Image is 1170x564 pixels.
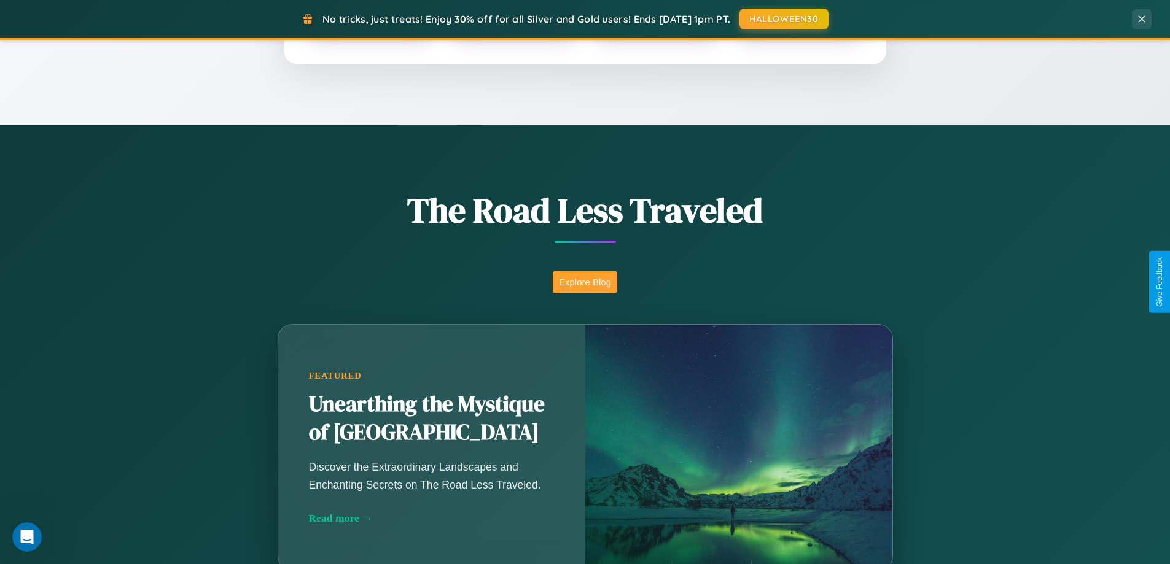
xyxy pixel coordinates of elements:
p: Discover the Extraordinary Landscapes and Enchanting Secrets on The Road Less Traveled. [309,458,555,493]
button: HALLOWEEN30 [739,9,829,29]
div: Give Feedback [1155,257,1164,307]
span: No tricks, just treats! Enjoy 30% off for all Silver and Gold users! Ends [DATE] 1pm PT. [322,13,730,25]
div: Read more → [309,512,555,525]
div: Featured [309,371,555,381]
button: Explore Blog [553,271,617,293]
h2: Unearthing the Mystique of [GEOGRAPHIC_DATA] [309,390,555,447]
iframe: Intercom live chat [12,522,42,552]
h1: The Road Less Traveled [217,187,954,234]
